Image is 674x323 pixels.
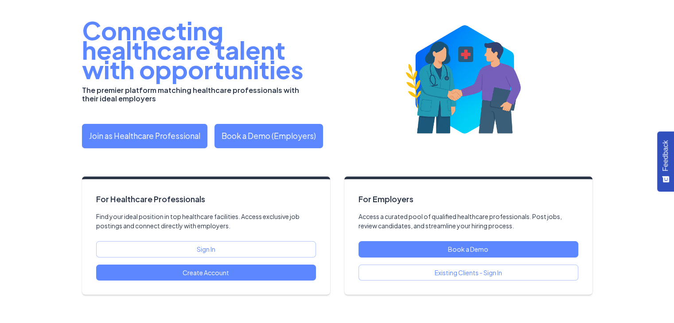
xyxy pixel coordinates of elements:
[214,124,323,148] a: Book a Demo (Employers)
[82,20,337,79] h1: Connecting healthcare talent with opportunities
[358,193,578,205] h5: For Employers
[657,131,674,192] button: Feedback - Show survey
[96,193,205,205] h5: For Healthcare Professionals
[358,241,578,258] a: Book a Demo
[82,124,207,148] a: Join as Healthcare Professional
[82,86,312,103] h6: The premier platform matching healthcare professionals with their ideal employers
[96,241,316,258] a: Sign In
[351,15,578,148] img: Healthcare professionals
[358,212,578,231] p: Access a curated pool of qualified healthcare professionals. Post jobs, review candidates, and st...
[96,212,316,231] p: Find your ideal position in top healthcare facilities. Access exclusive job postings and connect ...
[96,265,316,281] a: Create Account
[358,265,578,281] a: Existing Clients - Sign In
[662,140,670,171] span: Feedback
